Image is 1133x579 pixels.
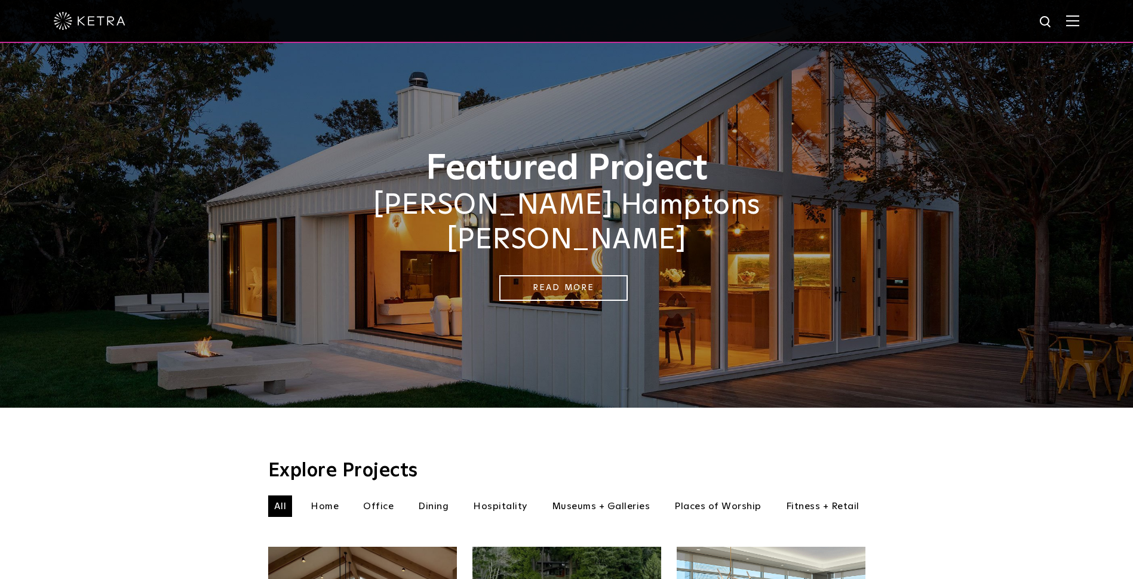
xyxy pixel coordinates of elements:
[268,189,865,257] h2: [PERSON_NAME] Hamptons [PERSON_NAME]
[467,495,533,517] li: Hospitality
[412,495,455,517] li: Dining
[268,149,865,189] h1: Featured Project
[1039,15,1054,30] img: search icon
[1066,15,1079,26] img: Hamburger%20Nav.svg
[546,495,656,517] li: Museums + Galleries
[499,275,628,301] a: Read More
[268,461,865,481] h3: Explore Projects
[357,495,400,517] li: Office
[780,495,865,517] li: Fitness + Retail
[668,495,767,517] li: Places of Worship
[54,12,125,30] img: ketra-logo-2019-white
[305,495,345,517] li: Home
[268,495,293,517] li: All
